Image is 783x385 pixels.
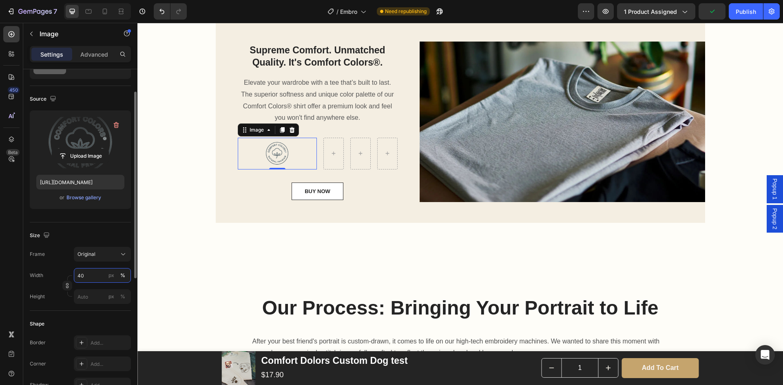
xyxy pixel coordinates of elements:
div: Shape [30,320,44,328]
div: $17.90 [123,347,271,358]
button: decrement [405,336,424,354]
input: quantity [424,336,461,354]
button: Upload Image [52,149,109,163]
span: Popup 2 [633,185,641,207]
div: Add to cart [504,341,541,350]
button: 7 [3,3,61,20]
h2: Our Process: Bringing Your Portrait to Life [114,272,532,299]
button: Original [74,247,131,262]
span: or [60,193,64,202]
div: 450 [8,87,20,93]
img: Alt Image [282,19,568,179]
button: BUY NOW [154,160,206,178]
span: Need republishing [385,8,427,15]
div: Publish [736,7,756,16]
button: Publish [729,3,763,20]
h2: Supreme Comfort. Unmatched Quality. It's Comfort Colors®. [100,21,260,47]
div: Undo/Redo [154,3,187,20]
button: Browse gallery [66,194,102,202]
p: Settings [40,50,63,59]
div: Beta [6,149,20,156]
div: % [120,293,125,300]
label: Width [30,272,43,279]
div: Size [30,230,51,241]
label: Height [30,293,45,300]
div: Corner [30,360,46,367]
button: Add to cart [484,335,562,355]
div: Source [30,94,58,105]
p: After your best friend's portrait is custom-drawn, it comes to life on our high-tech embroidery m... [115,313,531,337]
div: Border [30,339,46,346]
div: Image [111,103,128,111]
span: 1 product assigned [624,7,677,16]
input: px% [74,268,131,283]
p: Image [40,29,109,39]
div: Open Intercom Messenger [755,345,775,365]
div: px [108,272,114,279]
button: % [106,271,116,280]
div: BUY NOW [167,165,193,173]
button: px [118,271,128,280]
input: https://example.com/image.jpg [36,175,124,189]
div: % [120,272,125,279]
h1: Comfort Dolors Custom Dog test [123,331,271,345]
img: gempages_568733853993141280-3d666492-321b-4258-9b5c-27052ff6f0fe.png [124,115,156,147]
div: Add... [91,339,129,347]
span: Popup 1 [633,156,641,177]
div: Add... [91,361,129,368]
button: 1 product assigned [617,3,695,20]
span: Embro [340,7,357,16]
button: increment [461,336,481,354]
button: px [118,292,128,301]
span: / [336,7,338,16]
input: px% [74,289,131,304]
div: Browse gallery [66,194,101,201]
label: Frame [30,251,45,258]
div: px [108,293,114,300]
span: Original [77,251,95,258]
p: Elevate your wardrobe with a tee that’s built to last. The superior softness and unique color pal... [101,54,259,101]
iframe: Design area [137,23,783,385]
p: 7 [53,7,57,16]
p: Advanced [80,50,108,59]
button: % [106,292,116,301]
